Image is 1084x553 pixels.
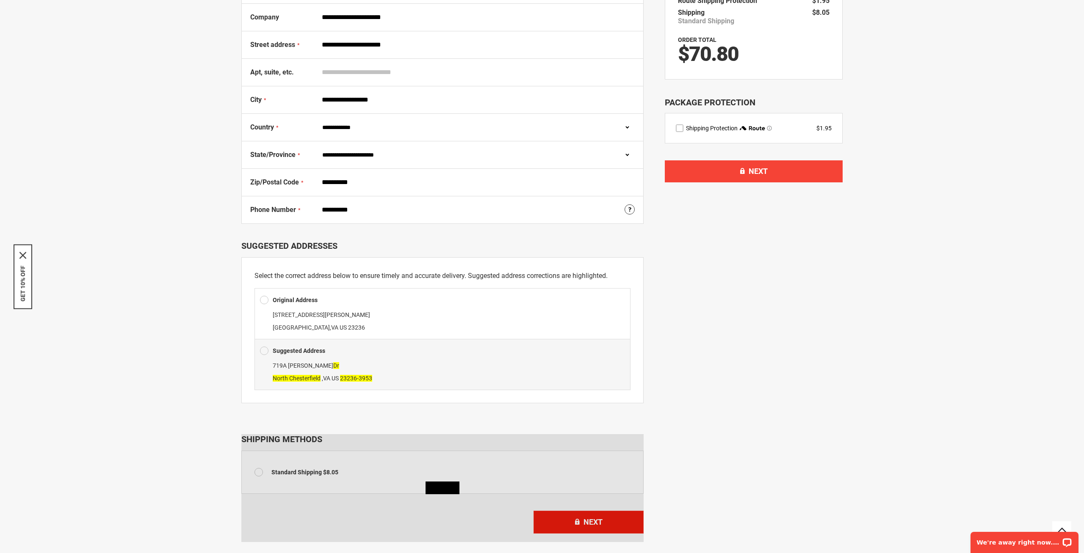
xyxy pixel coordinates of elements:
button: Close [19,252,26,259]
div: , [260,359,625,385]
span: US [340,324,347,331]
strong: Order Total [678,36,716,43]
span: VA [331,324,338,331]
span: $70.80 [678,42,738,66]
span: Apt, suite, etc. [250,68,294,76]
span: State/Province [250,151,296,159]
span: Country [250,123,274,131]
span: Standard Shipping [678,17,734,25]
span: US [332,375,339,382]
span: 719A [PERSON_NAME] [273,362,339,369]
span: North Chesterfield [273,375,321,382]
button: Next [665,160,843,182]
span: 23236-3953 [340,375,372,382]
div: route shipping protection selector element [676,124,832,132]
iframe: LiveChat chat widget [965,526,1084,553]
span: Learn more [767,126,772,131]
span: City [250,96,262,104]
span: Zip/Postal Code [250,178,299,186]
span: Shipping [678,8,705,17]
b: Suggested Address [273,347,325,354]
b: Original Address [273,297,318,303]
div: , [260,308,625,334]
span: [GEOGRAPHIC_DATA] [273,324,330,331]
span: VA [323,375,330,382]
p: Select the correct address below to ensure timely and accurate delivery. Suggested address correc... [254,270,630,281]
button: GET 10% OFF [19,265,26,301]
span: [STREET_ADDRESS][PERSON_NAME] [273,311,370,318]
span: Shipping Protection [686,125,738,132]
div: $1.95 [816,124,832,132]
span: Company [250,13,279,21]
span: Phone Number [250,206,296,214]
div: Suggested Addresses [241,241,644,251]
div: Package Protection [665,96,843,109]
svg: close icon [19,252,26,259]
span: $8.05 [812,8,830,17]
span: Dr [333,362,339,369]
span: 23236 [348,324,365,331]
span: Street address [250,41,295,49]
span: Next [749,167,768,176]
img: Loading... [426,481,459,494]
